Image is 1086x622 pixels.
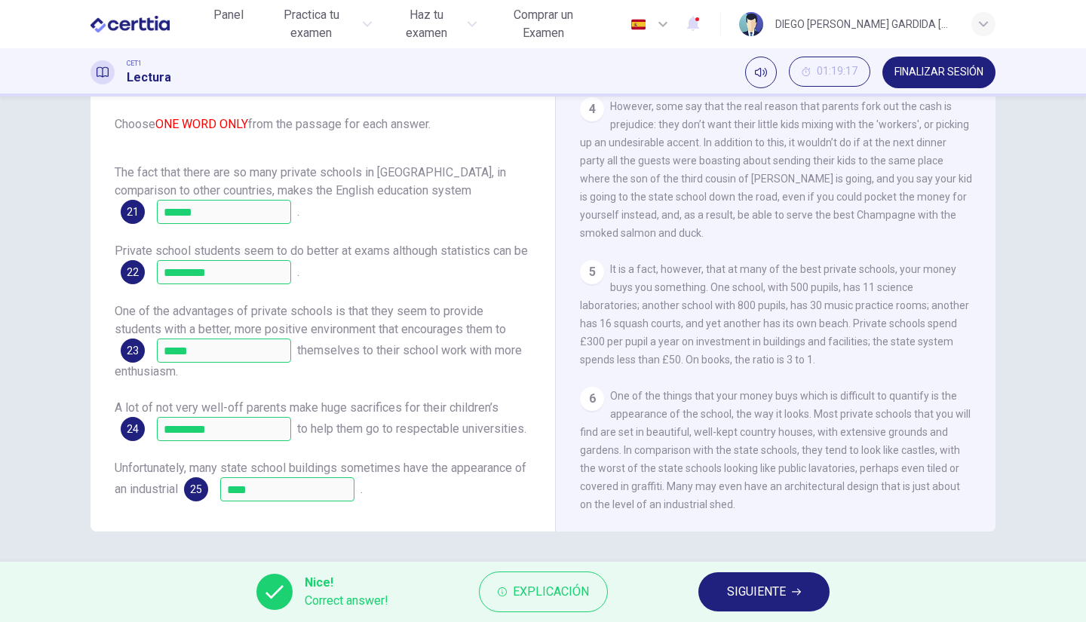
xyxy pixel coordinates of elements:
span: 22 [127,267,139,277]
span: SIGUIENTE [727,581,786,602]
span: . [297,265,299,279]
span: FINALIZAR SESIÓN [894,66,983,78]
span: 24 [127,424,139,434]
img: es [629,19,648,30]
span: Private school students seem to do better at exams although statistics can be [115,244,528,258]
span: A lot of not very well-off parents make huge sacrifices for their children’s [115,400,499,415]
span: Nice! [305,574,388,592]
button: Haz tu examen [384,2,483,47]
span: to help them go to respectable universities. [297,421,526,436]
span: CET1 [127,58,142,69]
font: ONE WORD ONLY [155,117,248,131]
span: One of the things that your money buys which is difficult to quantify is the appearance of the sc... [580,390,971,510]
button: 01:19:17 [789,57,870,87]
a: Panel [204,2,253,47]
div: DIEGO [PERSON_NAME] GARDIDA [PERSON_NAME] [775,15,953,33]
span: themselves to their school work with more enthusiasm. [115,343,522,378]
button: Panel [204,2,253,29]
span: 01:19:17 [817,66,857,78]
span: One of the advantages of private schools is that they seem to provide students with a better, mor... [115,304,506,336]
span: Complete the sentences below. Choose from the passage for each answer. [115,79,531,133]
span: Unfortunately, many state school buildings sometimes have the appearance of an industrial [115,461,526,496]
span: 23 [127,345,139,356]
h1: Lectura [127,69,171,87]
div: 6 [580,387,604,411]
button: Comprar un Examen [489,2,599,47]
span: However, some say that the real reason that parents fork out the cash is prejudice: they don’t wa... [580,100,972,239]
a: CERTTIA logo [90,9,204,39]
span: It is a fact, however, that at many of the best private schools, your money buys you something. O... [580,263,969,366]
span: . [360,482,363,496]
div: Silenciar [745,57,777,88]
span: 25 [190,484,202,495]
span: Practica tu examen [265,6,358,42]
div: Ocultar [789,57,870,88]
span: Haz tu examen [390,6,463,42]
span: Correct answer! [305,592,388,610]
span: Comprar un Examen [495,6,593,42]
span: The fact that there are so many private schools in [GEOGRAPHIC_DATA], in comparison to other coun... [115,165,506,198]
button: Explicación [479,571,608,612]
span: Panel [213,6,244,24]
button: FINALIZAR SESIÓN [882,57,995,88]
img: CERTTIA logo [90,9,170,39]
span: 21 [127,207,139,217]
button: Practica tu examen [259,2,378,47]
span: Explicación [513,581,589,602]
button: SIGUIENTE [698,572,830,611]
span: . [297,204,299,219]
div: 5 [580,260,604,284]
img: Profile picture [739,12,763,36]
div: 4 [580,97,604,121]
